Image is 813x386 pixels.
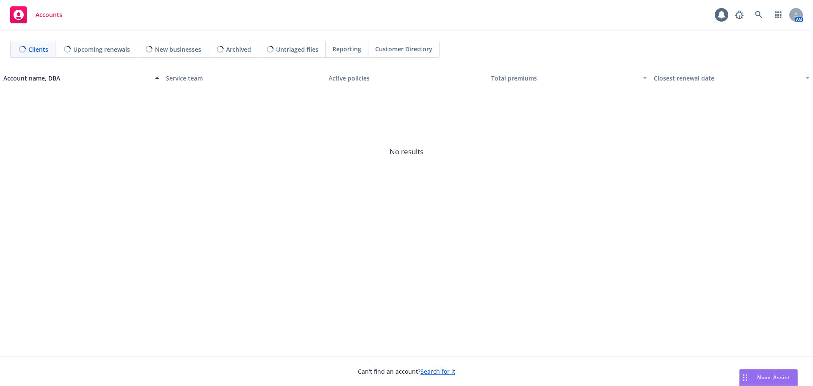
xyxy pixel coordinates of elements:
a: Search [750,6,767,23]
div: Service team [166,74,322,83]
div: Account name, DBA [3,74,150,83]
button: Service team [163,68,325,88]
span: Accounts [36,11,62,18]
button: Active policies [325,68,488,88]
span: Reporting [332,44,361,53]
div: Closest renewal date [654,74,800,83]
span: Nova Assist [757,374,791,381]
span: Clients [28,45,48,54]
button: Nova Assist [739,369,798,386]
span: Can't find an account? [358,367,455,376]
span: Archived [226,45,251,54]
a: Search for it [420,367,455,375]
a: Report a Bug [731,6,748,23]
span: Customer Directory [375,44,432,53]
a: Accounts [7,3,66,27]
div: Total premiums [491,74,638,83]
div: Drag to move [740,369,750,386]
button: Total premiums [488,68,650,88]
div: Active policies [329,74,484,83]
span: New businesses [155,45,201,54]
span: Upcoming renewals [73,45,130,54]
button: Closest renewal date [650,68,813,88]
span: Untriaged files [276,45,318,54]
a: Switch app [770,6,787,23]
